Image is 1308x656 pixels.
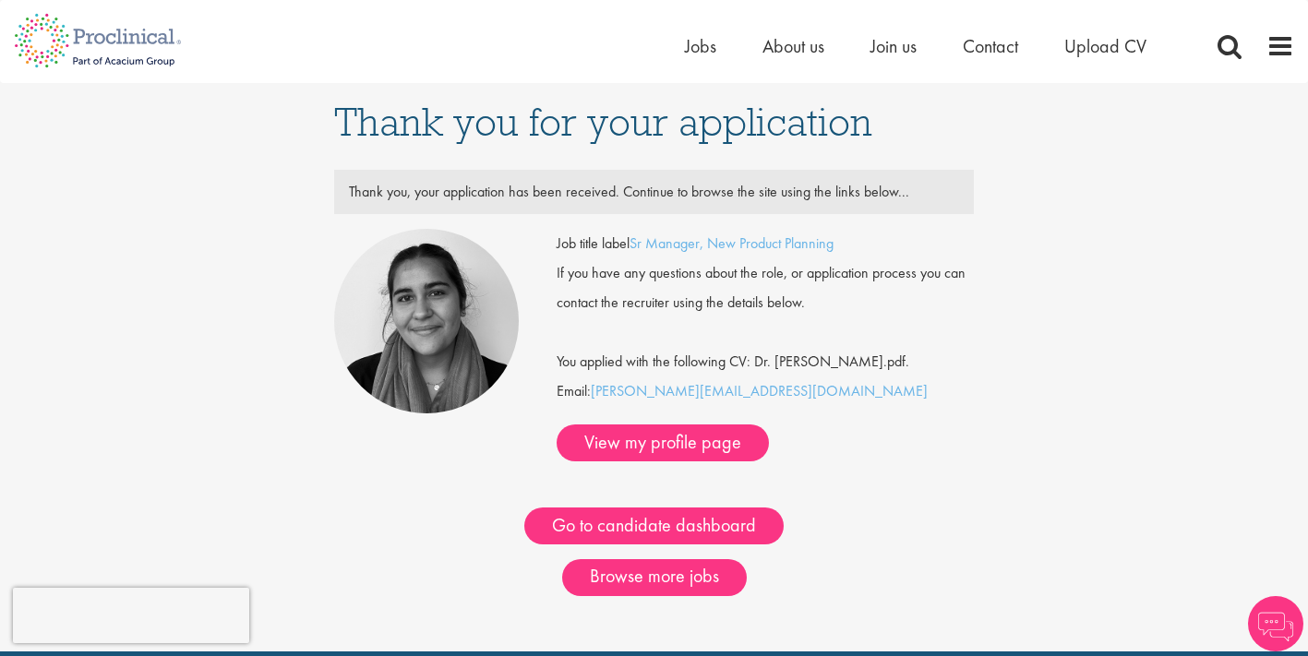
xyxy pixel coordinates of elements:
a: [PERSON_NAME][EMAIL_ADDRESS][DOMAIN_NAME] [591,381,928,400]
div: Job title label [543,229,988,258]
div: Email: [557,229,974,461]
div: If you have any questions about the role, or application process you can contact the recruiter us... [543,258,988,317]
div: Thank you, your application has been received. Continue to browse the site using the links below... [335,177,974,207]
a: Browse more jobs [562,559,747,596]
a: Join us [870,34,917,58]
div: You applied with the following CV: Dr. [PERSON_NAME].pdf. [543,317,988,376]
iframe: reCAPTCHA [13,588,249,643]
img: Chatbot [1248,596,1303,651]
a: Go to candidate dashboard [524,507,784,544]
a: About us [762,34,824,58]
a: Jobs [685,34,716,58]
a: Upload CV [1064,34,1146,58]
a: View my profile page [557,424,769,461]
a: Contact [963,34,1018,58]
span: Thank you for your application [334,97,872,147]
a: Sr Manager, New Product Planning [630,233,834,253]
img: Anjali Parbhu [334,229,519,413]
